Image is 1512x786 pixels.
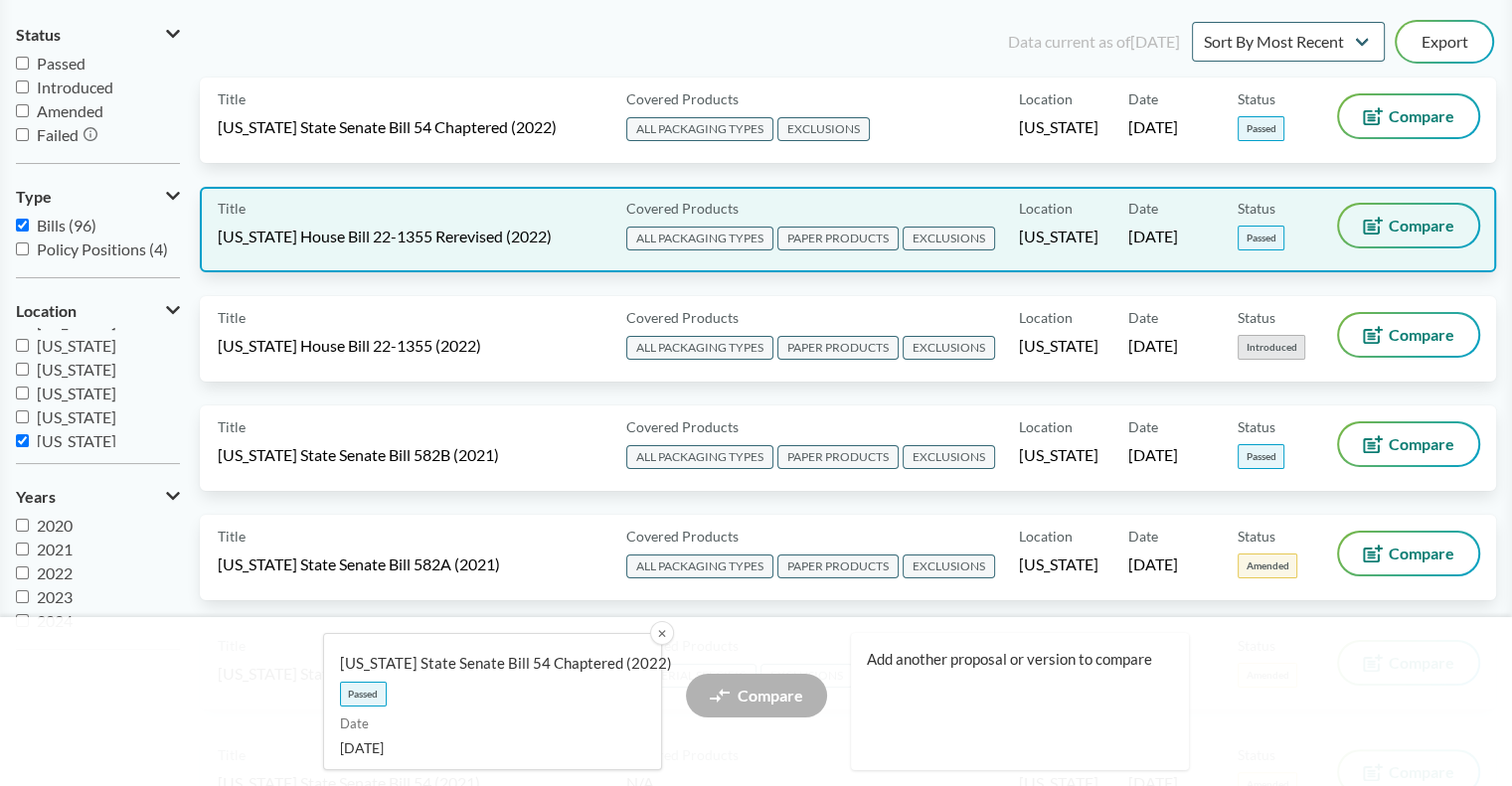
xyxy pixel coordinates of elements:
input: Failed [16,128,29,141]
span: EXCLUSIONS [777,117,870,141]
span: Status [1238,198,1275,219]
span: Location [1019,307,1073,328]
span: [DATE] [1128,116,1178,138]
span: Status [1238,307,1275,328]
button: Compare [1339,533,1478,574]
span: Location [16,302,77,320]
span: Policy Positions (4) [37,239,168,258]
span: Location [1019,198,1073,219]
button: ✕ [650,621,674,645]
span: Covered Products [626,416,739,437]
input: 2021 [16,543,29,555]
span: [US_STATE] [37,384,116,402]
span: ALL PACKAGING TYPES [626,117,773,141]
span: Status [16,26,61,44]
span: ALL PACKAGING TYPES [626,445,773,469]
span: Location [1019,416,1073,437]
span: EXCLUSIONS [903,445,995,469]
input: [US_STATE] [16,434,29,447]
span: [US_STATE] [37,360,116,379]
span: Date [1128,198,1158,219]
span: ALL PACKAGING TYPES [626,554,773,578]
span: Compare [1389,546,1454,561]
span: Amended [37,101,103,120]
span: EXCLUSIONS [903,336,995,360]
span: ALL PACKAGING TYPES [626,227,773,250]
span: [US_STATE] [37,431,116,450]
input: Policy Positions (4) [16,242,29,255]
span: Compare [1389,436,1454,452]
span: [US_STATE] [1019,116,1098,138]
span: [US_STATE] [37,336,116,355]
span: [US_STATE] [1019,444,1098,466]
span: Date [1128,416,1158,437]
button: Location [16,294,180,328]
span: Title [218,526,246,547]
a: [US_STATE] State Senate Bill 54 Chaptered (2022)PassedDate[DATE] [323,633,662,770]
span: Passed [1238,444,1284,469]
span: Compare [1389,108,1454,124]
span: Type [16,188,52,206]
button: Compare [1339,314,1478,356]
span: Compare [1389,218,1454,234]
input: [US_STATE] [16,363,29,376]
input: [US_STATE] [16,387,29,399]
span: Passed [37,54,85,73]
span: Covered Products [626,307,739,328]
span: Location [1019,526,1073,547]
input: [US_STATE] [16,339,29,352]
input: Amended [16,104,29,117]
span: Date [340,714,629,734]
span: Passed [340,682,387,707]
span: [US_STATE] [37,407,116,426]
span: Date [1128,526,1158,547]
span: [US_STATE] State Senate Bill 582B (2021) [218,444,499,466]
span: Title [218,416,246,437]
span: Title [218,88,246,109]
span: EXCLUSIONS [903,227,995,250]
div: Data current as of [DATE] [1008,30,1180,54]
span: Introduced [1238,335,1305,360]
button: Export [1397,22,1492,62]
span: Add another proposal or version to compare [867,649,1158,670]
button: Years [16,480,180,514]
span: Title [218,198,246,219]
span: Years [16,488,56,506]
span: Date [1128,307,1158,328]
span: Failed [37,125,79,144]
span: PAPER PRODUCTS [777,336,899,360]
input: 2022 [16,566,29,579]
span: [US_STATE] House Bill 22-1355 (2022) [218,335,481,357]
span: Amended [1238,553,1297,578]
button: Compare [1339,205,1478,246]
span: 2022 [37,563,73,582]
span: ALL PACKAGING TYPES [626,336,773,360]
span: [US_STATE] [1019,553,1098,575]
span: Location [1019,88,1073,109]
span: [DATE] [1128,226,1178,247]
input: Introduced [16,80,29,93]
span: [US_STATE] [1019,226,1098,247]
input: 2020 [16,519,29,532]
input: 2023 [16,590,29,603]
span: [US_STATE] House Bill 22-1355 Rerevised (2022) [218,226,552,247]
span: [US_STATE] State Senate Bill 582A (2021) [218,553,500,575]
span: [DATE] [1128,335,1178,357]
span: PAPER PRODUCTS [777,554,899,578]
input: 2024 [16,614,29,627]
span: 2024 [37,611,73,630]
span: 2020 [37,516,73,535]
span: [US_STATE] State Senate Bill 54 Chaptered (2022) [218,116,557,138]
span: Covered Products [626,198,739,219]
button: Type [16,180,180,214]
span: PAPER PRODUCTS [777,227,899,250]
button: Status [16,18,180,52]
span: 2023 [37,587,73,606]
span: [DATE] [340,737,629,758]
span: Covered Products [626,88,739,109]
span: PAPER PRODUCTS [777,445,899,469]
span: 2021 [37,540,73,558]
span: Status [1238,416,1275,437]
span: [US_STATE] State Senate Bill 54 Chaptered (2022) [340,653,629,674]
span: Introduced [37,78,113,96]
